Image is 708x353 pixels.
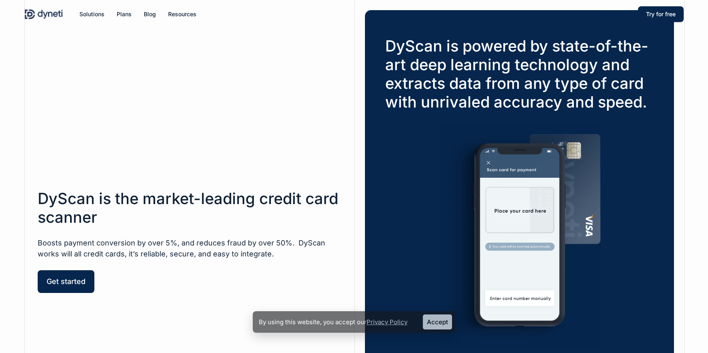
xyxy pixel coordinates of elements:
a: Sign in [597,8,632,21]
a: Blog [144,10,156,19]
div: Page 4 [38,237,342,259]
p: Boosts payment conversion by over 5%, and reduces fraud by over 50%. DyScan works will all credit... [38,237,342,259]
span: Solutions [79,11,104,17]
span: Resources [168,11,196,17]
a: Solutions [79,10,104,19]
a: Try for free [638,10,684,19]
p: By using this website, you accept our [259,316,407,327]
span: Blog [144,11,156,17]
h3: DyScan is the market-leading credit card scanner [38,189,342,226]
h3: DyScan is powered by state-of-the-art deep learning technology and extracts data from any type of... [385,37,654,111]
a: Accept [423,314,452,329]
span: Try for free [646,11,676,17]
a: Get started [38,270,94,293]
img: Dyneti Technologies [24,8,63,20]
a: Plans [117,10,132,19]
a: Resources [168,10,196,19]
span: Plans [117,11,132,17]
img: Credit card SDK Scanner [439,122,601,349]
span: Sign in [605,11,624,17]
a: Privacy Policy [367,318,407,326]
span: Get started [47,278,85,286]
